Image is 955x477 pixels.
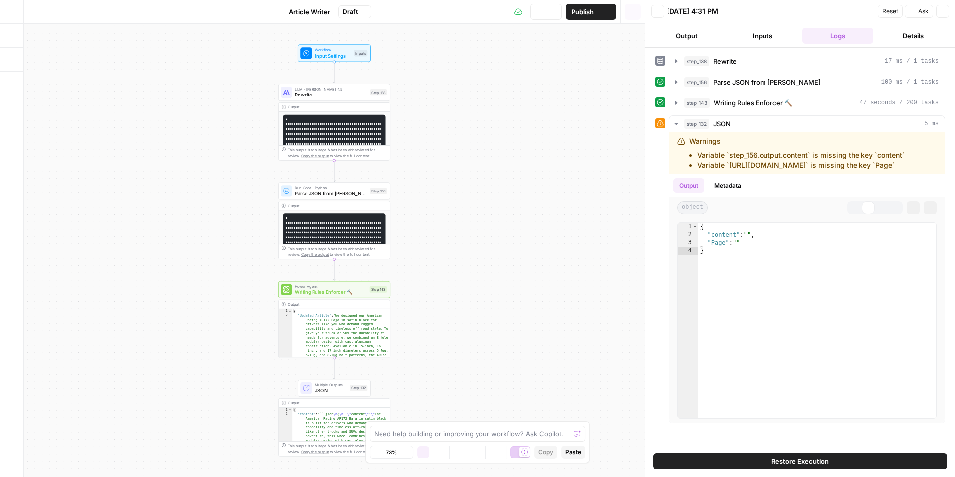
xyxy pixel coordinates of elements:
[315,387,347,394] span: JSON
[713,56,737,66] span: Rewrite
[669,116,945,132] button: 5 ms
[538,448,553,457] span: Copy
[295,86,367,92] span: LLM · [PERSON_NAME] 4.5
[333,358,335,379] g: Edge from step_143 to step_132
[288,443,387,455] div: This output is too large & has been abbreviated for review. to view the full content.
[708,178,747,193] button: Metadata
[333,259,335,280] g: Edge from step_156 to step_143
[343,7,358,16] span: Draft
[295,284,367,289] span: Power Agent
[651,28,723,44] button: Output
[678,223,698,231] div: 1
[885,57,939,66] span: 17 ms / 1 tasks
[288,408,292,412] span: Toggle code folding, rows 1 through 3
[279,309,292,314] div: 1
[295,288,367,296] span: Writing Rules Enforcer 🔨
[566,4,600,20] button: Publish
[288,203,371,209] div: Output
[333,62,335,83] g: Edge from start to step_138
[918,7,929,16] span: Ask
[653,453,947,469] button: Restore Execution
[727,28,798,44] button: Inputs
[354,50,367,56] div: Inputs
[692,223,698,231] span: Toggle code folding, rows 1 through 4
[565,448,581,457] span: Paste
[881,78,939,87] span: 100 ms / 1 tasks
[288,301,371,307] div: Output
[288,104,371,110] div: Output
[315,52,351,60] span: Input Settings
[370,188,387,194] div: Step 156
[534,446,557,459] button: Copy
[288,246,387,257] div: This output is too large & has been abbreviated for review. to view the full content.
[278,281,390,358] div: Power AgentWriting Rules Enforcer 🔨Step 143Output{ "Updated Article":"We designed our American Ra...
[669,74,945,90] button: 100 ms / 1 tasks
[684,119,709,129] span: step_132
[684,77,709,87] span: step_156
[669,53,945,69] button: 17 ms / 1 tasks
[338,5,371,18] button: Draft
[333,161,335,182] g: Edge from step_138 to step_156
[572,7,594,17] span: Publish
[370,89,387,95] div: Step 138
[882,7,898,16] span: Reset
[669,95,945,111] button: 47 seconds / 200 tasks
[678,247,698,255] div: 4
[689,136,905,170] div: Warnings
[713,77,821,87] span: Parse JSON from [PERSON_NAME]
[877,28,949,44] button: Details
[295,190,367,197] span: Parse JSON from [PERSON_NAME]
[905,5,933,18] button: Ask
[350,385,367,391] div: Step 132
[802,28,874,44] button: Logs
[274,4,336,20] button: Article Writer
[669,132,945,423] div: 5 ms
[370,286,387,293] div: Step 143
[697,150,905,160] li: Variable `step_156.output.content` is missing the key `content`
[288,147,387,159] div: This output is too large & has been abbreviated for review. to view the full content.
[301,252,329,257] span: Copy the output
[684,56,709,66] span: step_138
[714,98,792,108] span: Writing Rules Enforcer 🔨
[288,400,371,406] div: Output
[386,448,397,456] span: 73%
[295,185,367,191] span: Run Code · Python
[860,98,939,107] span: 47 seconds / 200 tasks
[697,160,905,170] li: Variable `[URL][DOMAIN_NAME]` is missing the key `Page`
[315,47,351,53] span: Workflow
[678,239,698,247] div: 3
[771,456,829,466] span: Restore Execution
[678,231,698,239] div: 2
[278,380,390,457] div: Multiple OutputsJSONStep 132Output{ "content":"```json\n{\n\"content\":\"The American Racing AR17...
[677,201,708,214] span: object
[279,408,292,412] div: 1
[315,382,347,388] span: Multiple Outputs
[673,178,704,193] button: Output
[301,450,329,454] span: Copy the output
[301,154,329,158] span: Copy the output
[295,91,367,98] span: Rewrite
[279,313,292,426] div: 2
[289,7,330,17] span: Article Writer
[561,446,585,459] button: Paste
[713,119,731,129] span: JSON
[288,309,292,314] span: Toggle code folding, rows 1 through 3
[924,119,939,128] span: 5 ms
[278,44,390,62] div: WorkflowInput SettingsInputs
[878,5,903,18] button: Reset
[684,98,710,108] span: step_143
